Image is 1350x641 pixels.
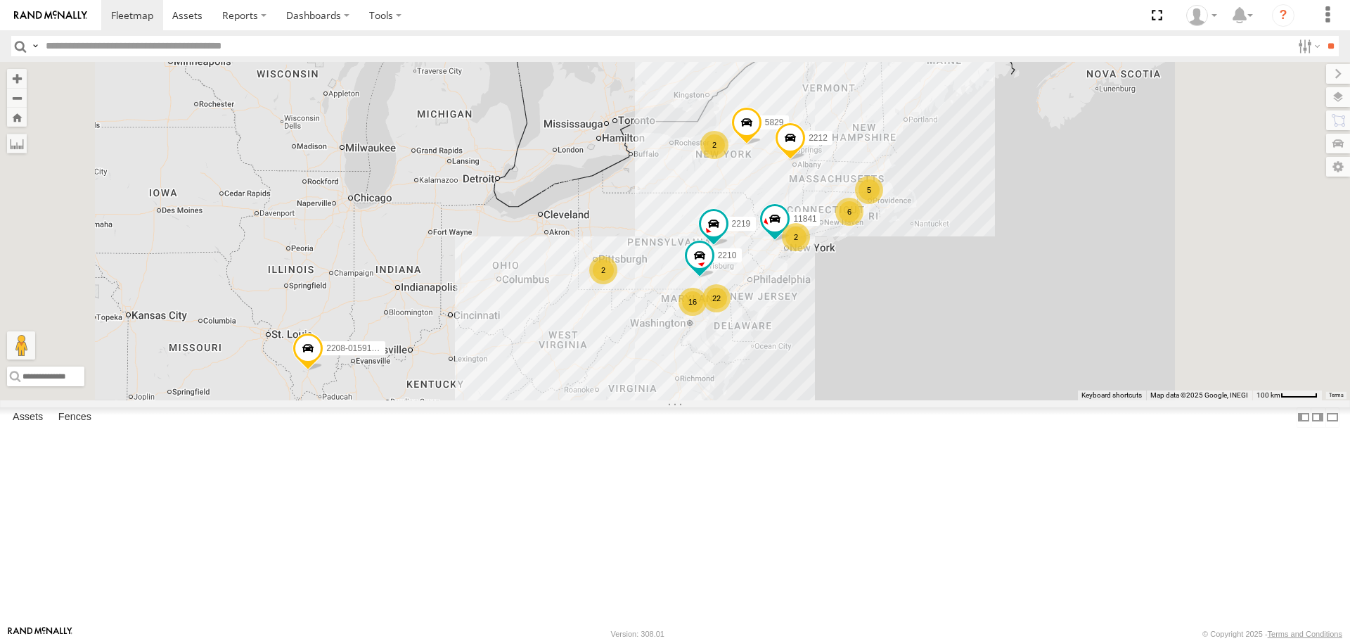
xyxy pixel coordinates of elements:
button: Zoom out [7,88,27,108]
div: 22 [702,284,731,312]
div: 2 [589,256,617,284]
div: Version: 308.01 [611,630,664,638]
div: 16 [679,288,707,316]
span: 2212 [809,133,828,143]
button: Zoom in [7,69,27,88]
label: Search Filter Options [1292,36,1323,56]
span: 11841 [793,215,816,224]
button: Keyboard shortcuts [1081,391,1142,400]
label: Dock Summary Table to the Left [1297,407,1311,428]
div: ryan phillips [1181,5,1222,26]
label: Fences [51,408,98,428]
span: 100 km [1256,391,1280,399]
a: Visit our Website [8,627,72,641]
label: Measure [7,134,27,153]
span: 2210 [718,250,737,260]
i: ? [1272,4,1294,27]
span: Map data ©2025 Google, INEGI [1150,391,1248,399]
div: 6 [835,198,863,226]
div: 5 [855,176,883,204]
div: 2 [782,223,810,251]
div: © Copyright 2025 - [1202,630,1342,638]
span: 2219 [732,220,751,229]
img: rand-logo.svg [14,11,87,20]
a: Terms (opens in new tab) [1329,392,1344,398]
div: 2 [700,131,728,159]
label: Map Settings [1326,157,1350,177]
label: Assets [6,408,50,428]
a: Terms and Conditions [1268,630,1342,638]
label: Search Query [30,36,41,56]
label: Dock Summary Table to the Right [1311,407,1325,428]
button: Drag Pegman onto the map to open Street View [7,331,35,360]
label: Hide Summary Table [1325,407,1339,428]
button: Map Scale: 100 km per 49 pixels [1252,391,1322,400]
span: 5829 [765,118,784,128]
button: Zoom Home [7,108,27,127]
span: 2208-015910002284753 [326,343,418,353]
